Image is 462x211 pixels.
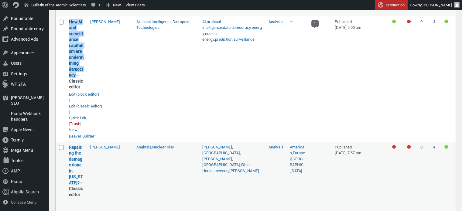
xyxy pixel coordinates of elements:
a: View “How AI and surveillance capitalism are undermining democracy” [69,127,77,133]
a: Move “How AI and surveillance capitalism are undermining democracy” to the Trash [70,121,80,127]
div: Good [444,145,448,149]
span: Classic editor [69,185,83,197]
a: [PERSON_NAME] [229,168,259,173]
a: [PERSON_NAME] [90,19,120,24]
span: Classic editor [69,78,83,90]
a: [GEOGRAPHIC_DATA] [202,162,240,167]
span: | [69,115,86,127]
a: [PERSON_NAME] [90,144,120,150]
a: Analysis [269,19,283,24]
a: Analysis [136,144,151,150]
a: [GEOGRAPHIC_DATA] [202,150,240,155]
a: Beaver Builder• [69,133,96,139]
span: — [290,19,293,24]
span: 1 [311,20,319,27]
strong: — [69,19,84,90]
a: artificial intelligence [202,19,222,30]
a: energy [202,25,262,36]
a: prediction [215,36,232,42]
a: data [223,25,231,30]
a: Nuclear Risk [152,144,174,150]
a: Edit “How AI and surveillance capitalism are undermining democracy” in the classic editor [69,103,102,109]
a: Analysis [269,144,283,150]
span: | [69,91,99,103]
span: | [69,103,102,115]
a: AI [202,19,206,24]
div: Needs improvement [407,145,411,149]
a: “Repairing the damage done in Alaska?” (Edit) [69,144,83,185]
span: | [70,121,81,126]
a: democracy [231,25,251,30]
a: nuclear energy [202,31,218,42]
span: — [311,144,315,150]
div: Focus keyphrase not set [392,145,396,149]
span: • [94,132,96,139]
a: White House meeting [202,162,251,173]
td: , , , , , , , [199,16,265,142]
a: [PERSON_NAME] [202,156,232,162]
strong: — [69,144,84,198]
div: Needs improvement [407,20,411,23]
td: , [133,16,200,142]
td: Published [DATE] 5:00 am [332,16,388,142]
a: Europe/[GEOGRAPHIC_DATA] [290,150,305,173]
button: Quick edit “How AI and surveillance capitalism are undermining democracy” inline [69,115,86,121]
a: Artificial Intelligence [136,19,172,24]
a: Americas [290,144,304,156]
td: 0 [417,16,430,142]
a: Disruptive Technologies [136,19,190,30]
a: “How AI and surveillance capitalism are undermining democracy” (Edit) [69,19,84,78]
a: Edit “How AI and surveillance capitalism are undermining democracy” in the block editor [69,91,99,97]
div: Good [392,20,396,23]
a: surveillance [233,36,255,42]
span: | [69,127,78,132]
td: 4 [430,16,443,142]
span: [PERSON_NAME] [423,2,452,8]
a: [PERSON_NAME] [202,144,232,150]
div: Good [444,20,448,23]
